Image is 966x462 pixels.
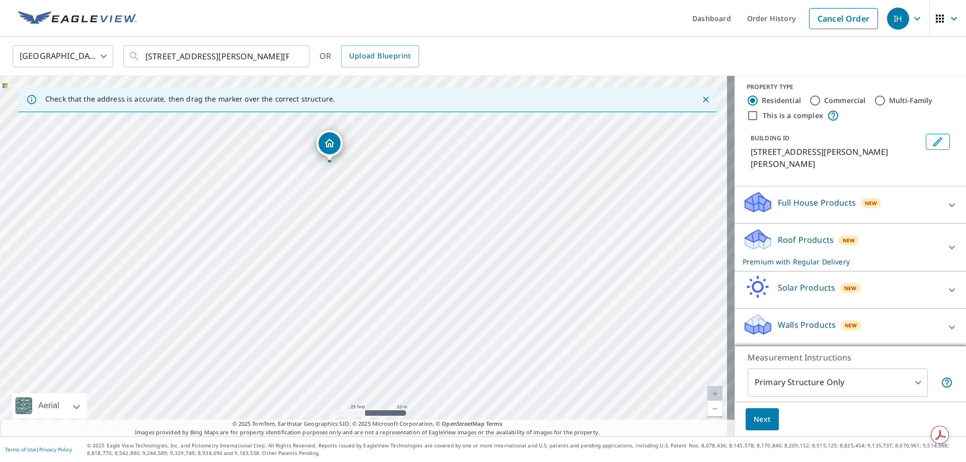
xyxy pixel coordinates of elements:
[778,282,835,294] p: Solar Products
[748,351,953,363] p: Measurement Instructions
[316,130,343,161] div: Dropped pin, building 1, Residential property, 106 Underwood Dr Mount Holly, NC 28120
[887,8,909,30] div: IH
[809,8,878,29] a: Cancel Order
[45,95,335,104] p: Check that the address is accurate, then drag the marker over the correct structure.
[751,134,789,142] p: BUILDING ID
[844,284,857,292] span: New
[751,146,922,170] p: [STREET_ADDRESS][PERSON_NAME][PERSON_NAME]
[349,50,411,62] span: Upload Blueprint
[5,446,36,453] a: Terms of Use
[35,393,62,418] div: Aerial
[754,413,771,426] span: Next
[743,275,958,304] div: Solar ProductsNew
[341,45,419,67] a: Upload Blueprint
[941,377,953,389] span: Your report will include only the primary structure on the property. For example, a detached gara...
[87,442,961,457] p: © 2025 Eagle View Technologies, Inc. and Pictometry International Corp. All Rights Reserved. Repo...
[5,446,72,452] p: |
[13,42,113,70] div: [GEOGRAPHIC_DATA]
[442,420,484,427] a: OpenStreetMap
[18,11,137,26] img: EV Logo
[889,96,933,106] label: Multi-Family
[926,134,950,150] button: Edit building 1
[319,45,419,67] div: OR
[699,93,712,106] button: Close
[12,393,87,418] div: Aerial
[778,197,856,209] p: Full House Products
[778,319,836,331] p: Walls Products
[743,256,940,267] p: Premium with Regular Delivery
[843,236,855,244] span: New
[778,234,834,246] p: Roof Products
[486,420,503,427] a: Terms
[707,401,722,416] a: Current Level 20, Zoom Out
[145,42,289,70] input: Search by address or latitude-longitude
[824,96,866,106] label: Commercial
[746,408,779,431] button: Next
[748,368,928,397] div: Primary Structure Only
[232,420,503,428] span: © 2025 TomTom, Earthstar Geographics SIO, © 2025 Microsoft Corporation, ©
[747,82,954,91] div: PROPERTY TYPE
[743,313,958,341] div: Walls ProductsNew
[39,446,72,453] a: Privacy Policy
[743,228,958,267] div: Roof ProductsNewPremium with Regular Delivery
[763,111,823,121] label: This is a complex
[762,96,801,106] label: Residential
[743,191,958,219] div: Full House ProductsNew
[845,321,857,329] span: New
[707,386,722,401] a: Current Level 20, Zoom In Disabled
[865,199,877,207] span: New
